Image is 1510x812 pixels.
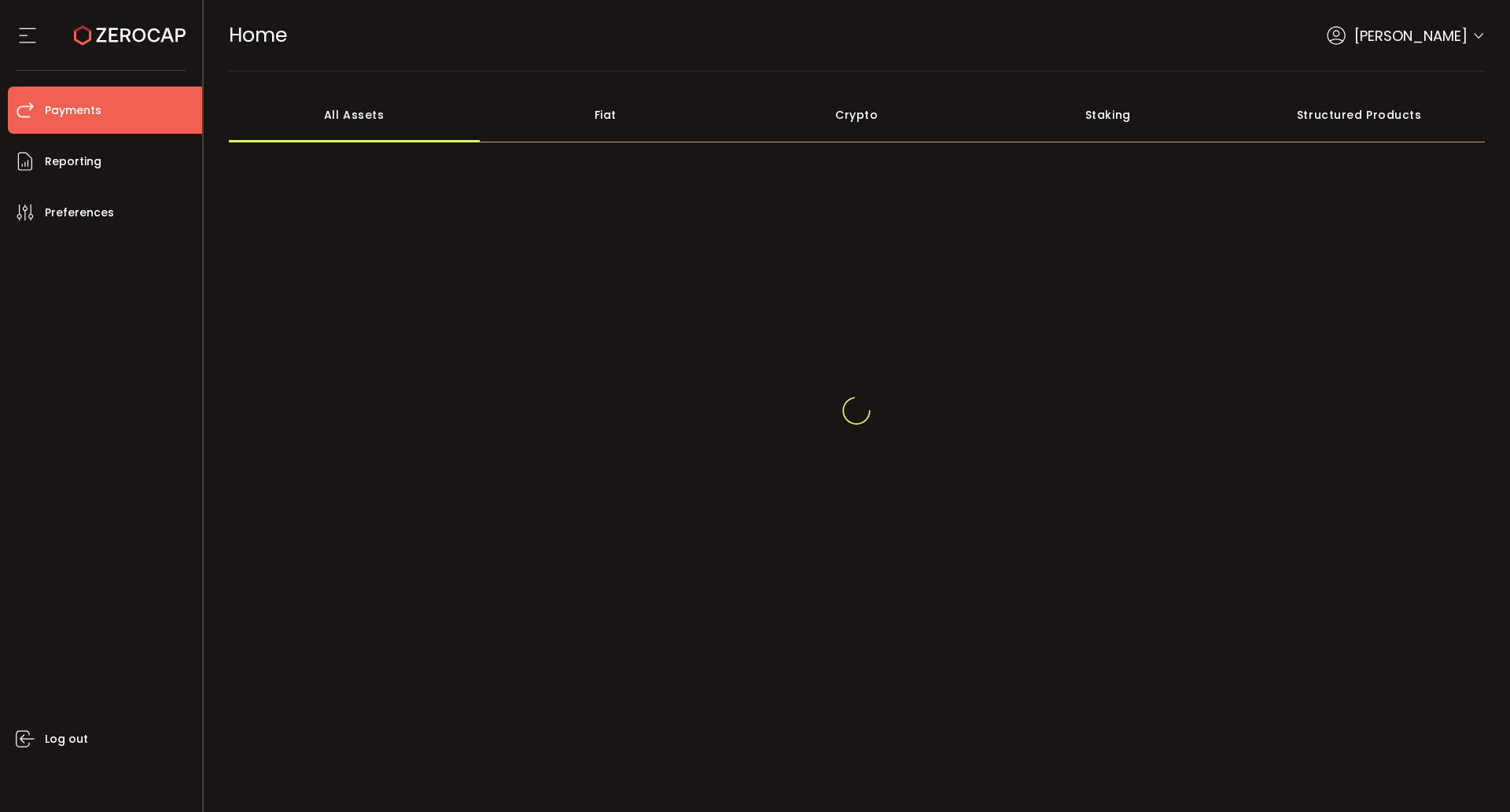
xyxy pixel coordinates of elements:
[45,201,114,224] span: Preferences
[45,150,101,173] span: Reporting
[982,87,1234,142] div: Staking
[1354,25,1468,46] span: [PERSON_NAME]
[731,87,983,142] div: Crypto
[480,87,731,142] div: Fiat
[45,99,101,122] span: Payments
[45,728,88,751] span: Log out
[229,87,481,142] div: All Assets
[229,21,287,49] span: Home
[1234,87,1486,142] div: Structured Products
